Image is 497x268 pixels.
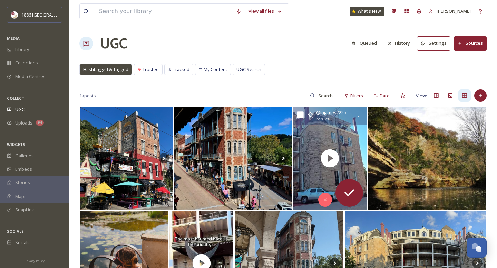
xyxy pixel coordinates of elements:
a: View all files [245,4,285,18]
span: Privacy Policy [25,259,45,263]
span: Date [380,92,390,99]
button: Sources [454,36,487,50]
input: Search [315,89,337,102]
img: Chasing waterfalls and spring blooms in the Ozarks? Yes, please. 🌿💦 Join Jess & Michelle for hike... [368,107,486,210]
span: SnapLink [15,207,34,213]
button: Settings [417,36,450,50]
span: Socials [15,239,30,246]
span: View: [416,92,427,99]
span: Filters [350,92,363,99]
a: Settings [417,36,454,50]
img: Downtown Eureka Springs AR - a beautiful town with a unique history and a haunting past. #eurekas... [80,107,173,210]
span: UGC [15,106,25,113]
span: Stories [15,179,30,186]
span: Hashtagged & Tagged [83,66,128,73]
span: 1886 [GEOGRAPHIC_DATA] [21,11,76,18]
img: logos.png [11,11,18,18]
button: Queued [348,37,380,50]
span: Maps [15,193,27,200]
span: Embeds [15,166,32,172]
span: @ mjames2225 [316,109,346,116]
span: Media Centres [15,73,46,80]
a: Privacy Policy [25,256,45,265]
div: 94 [36,120,44,126]
span: Library [15,46,29,53]
span: My Content [204,66,227,73]
span: Galleries [15,152,34,159]
span: COLLECT [7,96,25,101]
span: UGC Search [236,66,261,73]
a: UGC [100,33,127,54]
span: 720 x 1280 [316,117,330,121]
span: MEDIA [7,36,20,41]
span: 1k posts [79,92,96,99]
button: Open Chat [467,238,487,258]
span: WIDGETS [7,142,25,147]
img: Haven't posted in a while but I'm still out and about exploring and enjoying all the little thing... [174,107,292,210]
span: Uploads [15,120,32,126]
span: [PERSON_NAME] [437,8,471,14]
button: History [384,37,414,50]
input: Search your library [96,4,233,19]
span: Tracked [173,66,189,73]
a: History [384,37,417,50]
img: thumbnail [293,107,366,210]
a: Queued [348,37,384,50]
span: SOCIALS [7,229,24,234]
a: [PERSON_NAME] [425,4,474,18]
span: Collections [15,60,38,66]
span: Trusted [143,66,159,73]
a: What's New [350,7,384,16]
